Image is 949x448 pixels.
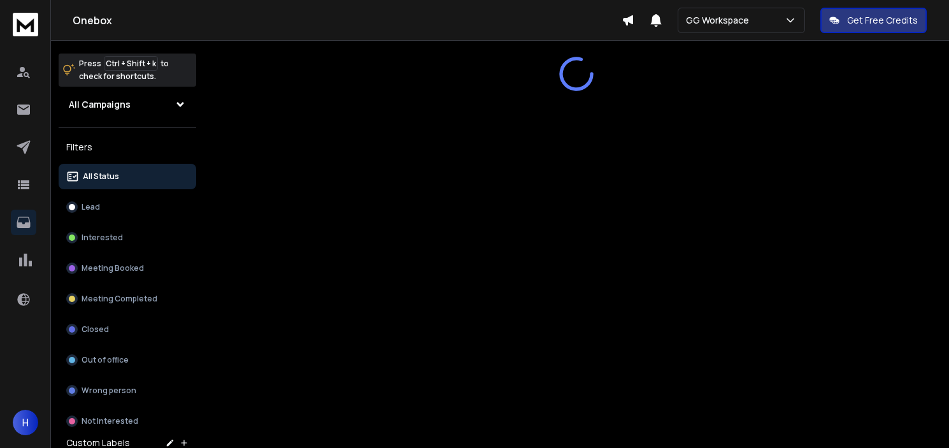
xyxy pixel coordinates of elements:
p: Closed [82,324,109,335]
button: All Status [59,164,196,189]
button: H [13,410,38,435]
p: Not Interested [82,416,138,426]
p: Wrong person [82,386,136,396]
h1: All Campaigns [69,98,131,111]
h3: Filters [59,138,196,156]
button: Closed [59,317,196,342]
p: All Status [83,171,119,182]
button: Meeting Completed [59,286,196,312]
button: Not Interested [59,408,196,434]
button: All Campaigns [59,92,196,117]
span: Ctrl + Shift + k [104,56,158,71]
button: Get Free Credits [820,8,927,33]
p: Meeting Booked [82,263,144,273]
p: Lead [82,202,100,212]
img: logo [13,13,38,36]
p: Out of office [82,355,129,365]
button: Wrong person [59,378,196,403]
p: Meeting Completed [82,294,157,304]
button: Out of office [59,347,196,373]
button: Lead [59,194,196,220]
p: Press to check for shortcuts. [79,57,169,83]
button: Meeting Booked [59,256,196,281]
p: GG Workspace [686,14,754,27]
p: Interested [82,233,123,243]
h1: Onebox [73,13,622,28]
button: Interested [59,225,196,250]
p: Get Free Credits [847,14,918,27]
